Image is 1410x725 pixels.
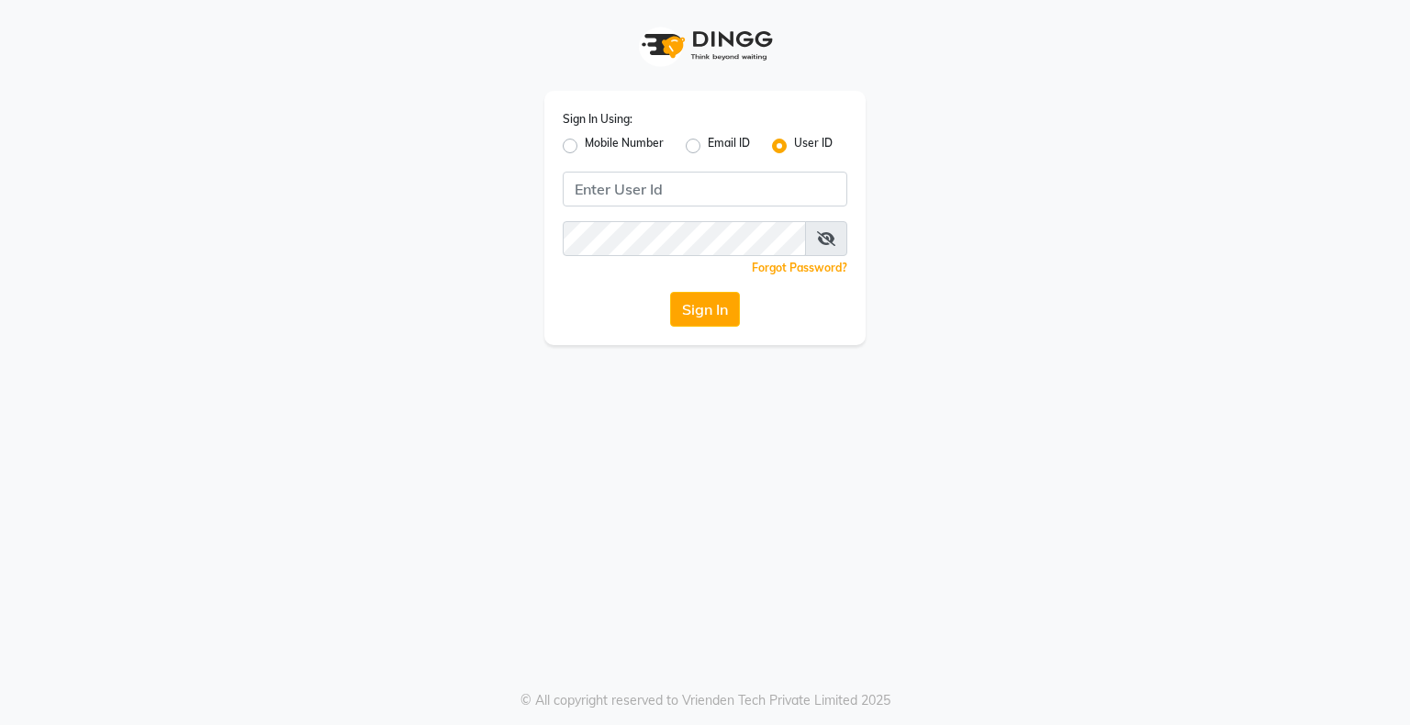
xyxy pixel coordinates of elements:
label: Email ID [708,135,750,157]
a: Forgot Password? [752,261,847,274]
button: Sign In [670,292,740,327]
label: Mobile Number [585,135,664,157]
input: Username [563,221,806,256]
input: Username [563,172,847,206]
img: logo1.svg [632,18,778,72]
label: Sign In Using: [563,111,632,128]
label: User ID [794,135,833,157]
